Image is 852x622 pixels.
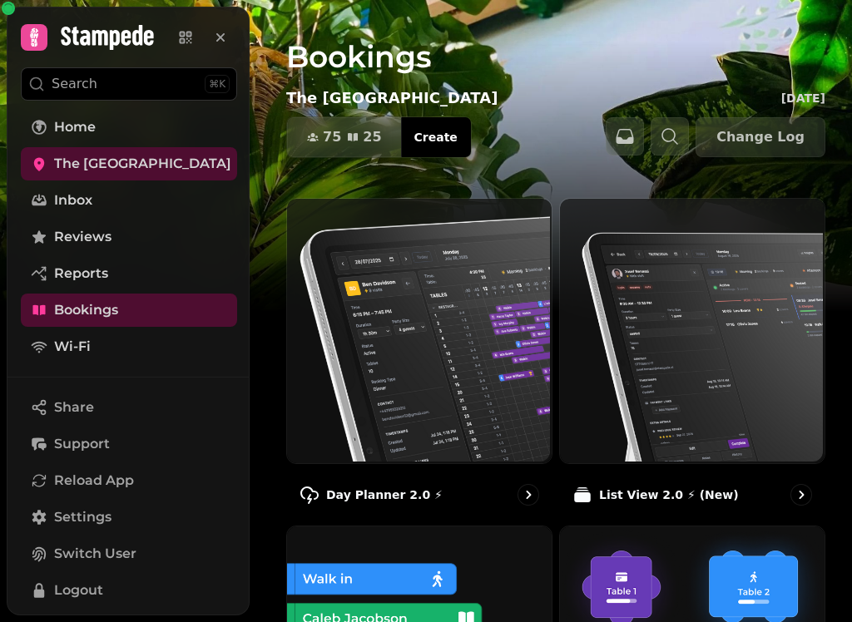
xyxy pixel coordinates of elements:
a: Home [21,111,237,144]
a: Settings [21,501,237,534]
p: [DATE] [781,90,825,106]
span: 25 [363,131,381,144]
a: Inbox [21,184,237,217]
button: Switch User [21,537,237,570]
button: 7525 [287,117,402,157]
span: Change Log [716,131,805,144]
span: Share [54,397,94,417]
p: List View 2.0 ⚡ (New) [599,486,739,503]
p: Search [52,74,97,94]
button: Search⌘K [21,67,237,101]
span: 75 [323,131,341,144]
span: Reload App [54,471,134,491]
span: The [GEOGRAPHIC_DATA] [54,154,231,174]
img: Day Planner 2.0 ⚡ [285,197,550,462]
a: Reviews [21,220,237,254]
span: Logout [54,580,103,600]
span: Reports [54,264,108,284]
button: Logout [21,574,237,607]
span: Create [414,131,458,143]
span: Switch User [54,544,136,564]
span: Settings [54,507,111,527]
a: List View 2.0 ⚡ (New)List View 2.0 ⚡ (New) [559,198,825,519]
a: Wi-Fi [21,330,237,363]
span: Support [54,434,110,454]
a: Day Planner 2.0 ⚡Day Planner 2.0 ⚡ [286,198,552,519]
img: List View 2.0 ⚡ (New) [558,197,823,462]
span: Home [54,117,96,137]
a: Bookings [21,294,237,327]
button: Change Log [696,117,825,157]
span: Reviews [54,227,111,247]
div: ⌘K [205,75,230,93]
p: The [GEOGRAPHIC_DATA] [286,86,498,110]
button: Create [401,117,471,157]
a: Reports [21,257,237,290]
svg: go to [793,486,810,503]
span: Inbox [54,190,92,210]
span: Wi-Fi [54,337,91,357]
button: Support [21,427,237,461]
button: Reload App [21,464,237,497]
a: The [GEOGRAPHIC_DATA] [21,147,237,180]
span: Bookings [54,300,118,320]
p: Day Planner 2.0 ⚡ [326,486,443,503]
button: Share [21,391,237,424]
svg: go to [520,486,537,503]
